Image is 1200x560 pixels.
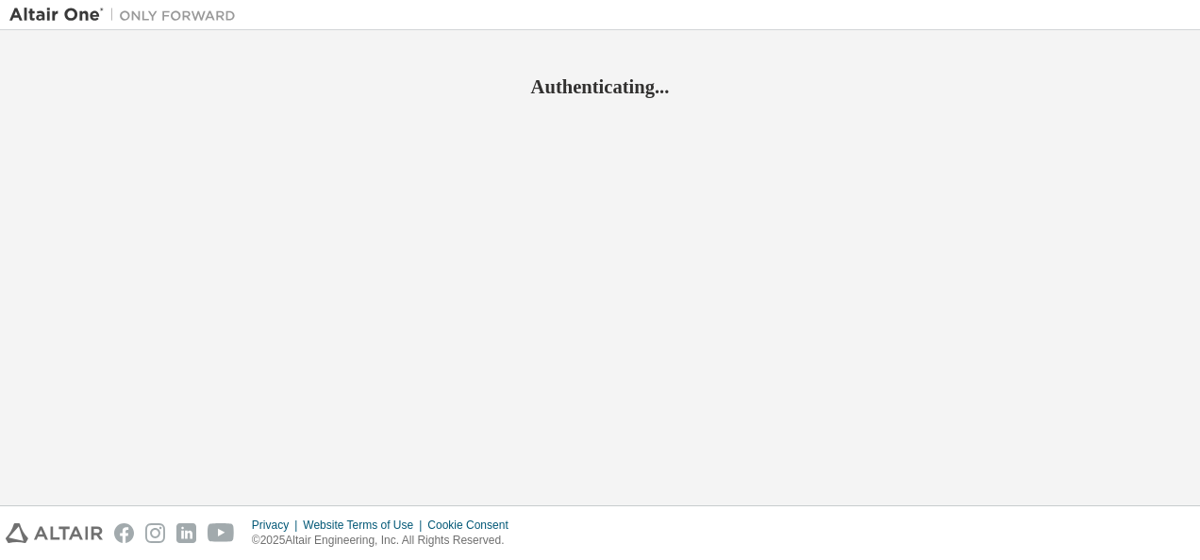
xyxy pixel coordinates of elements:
div: Website Terms of Use [303,518,427,533]
img: linkedin.svg [176,523,196,543]
div: Privacy [252,518,303,533]
p: © 2025 Altair Engineering, Inc. All Rights Reserved. [252,533,520,549]
img: Altair One [9,6,245,25]
img: youtube.svg [208,523,235,543]
div: Cookie Consent [427,518,519,533]
img: altair_logo.svg [6,523,103,543]
img: instagram.svg [145,523,165,543]
img: facebook.svg [114,523,134,543]
h2: Authenticating... [9,74,1191,99]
